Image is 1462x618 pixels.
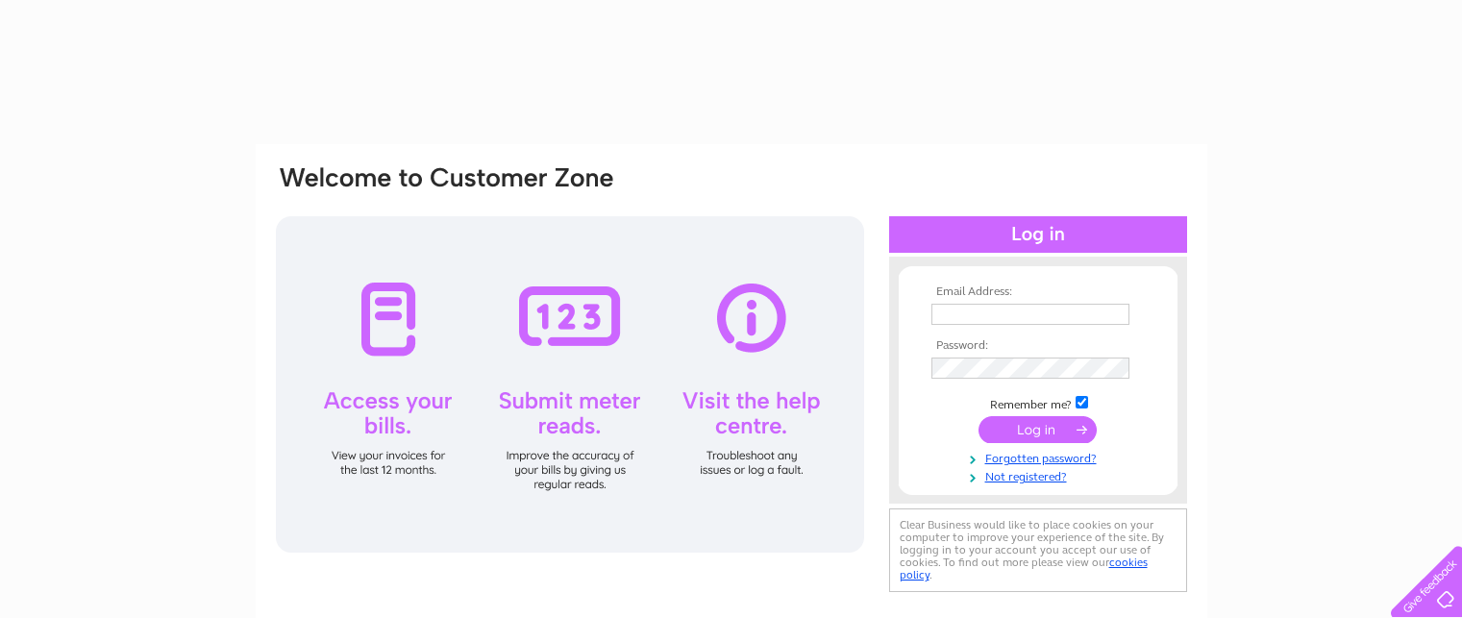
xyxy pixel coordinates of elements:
[927,393,1150,412] td: Remember me?
[979,416,1097,443] input: Submit
[931,466,1150,484] a: Not registered?
[889,508,1187,592] div: Clear Business would like to place cookies on your computer to improve your experience of the sit...
[927,285,1150,299] th: Email Address:
[900,556,1148,581] a: cookies policy
[927,339,1150,353] th: Password:
[931,448,1150,466] a: Forgotten password?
